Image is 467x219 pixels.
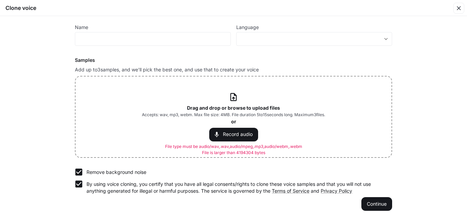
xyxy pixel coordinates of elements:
[86,169,146,176] p: Remove background noise
[187,105,280,111] b: Drag and drop or browse to upload files
[361,197,392,211] button: Continue
[209,128,258,141] button: Record audio
[272,188,309,194] a: Terms of Service
[75,25,88,30] p: Name
[165,150,302,156] p: File is larger than 4194304 bytes
[5,4,36,12] h5: Clone voice
[86,181,387,194] p: By using voice cloning, you certify that you have all legal consents/rights to clone these voice ...
[75,57,392,64] h6: Samples
[165,143,302,150] p: File type must be audio/wav,.wav,audio/mpeg,.mp3,audio/webm,.webm
[321,188,352,194] a: Privacy Policy
[142,111,325,118] span: Accepts: wav, mp3, webm. Max file size: 4MB. File duration 5 to 15 seconds long. Maximum 3 files.
[231,119,236,124] b: or
[237,36,392,42] div: ​
[236,25,259,30] p: Language
[75,66,392,73] p: Add up to 3 samples, and we'll pick the best one, and use that to create your voice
